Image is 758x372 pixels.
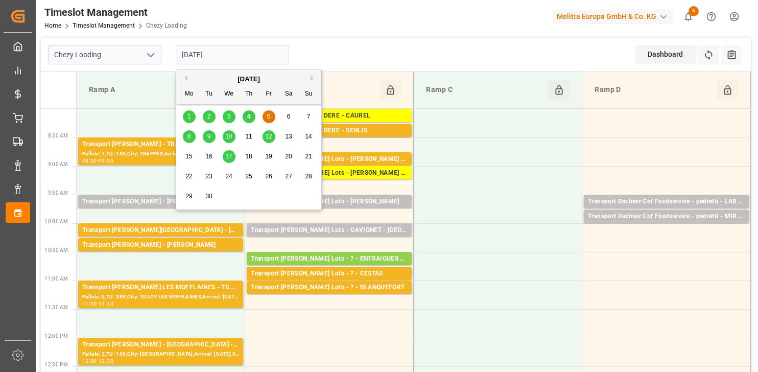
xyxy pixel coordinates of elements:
span: 16 [205,153,212,160]
div: Choose Sunday, September 14th, 2025 [302,130,315,143]
div: Choose Sunday, September 7th, 2025 [302,110,315,123]
div: 12:30 [99,359,113,363]
div: Ramp C [422,80,548,100]
div: Transport [PERSON_NAME] LES MOFFLAINES - TILLOY LES MOFFLAINES [82,283,239,293]
span: 22 [185,173,192,180]
div: Transport [PERSON_NAME] Lots - ? - BLANQUEFORT [251,283,408,293]
div: Transport Dachser Cof Foodservice - pedretti - LABOURSE [588,197,745,207]
div: Choose Tuesday, September 9th, 2025 [203,130,216,143]
div: Transport [PERSON_NAME] Lots - ? - ENTRAIGUES SUR LA SORGUE [251,254,408,264]
div: Sa [282,88,295,101]
div: Choose Saturday, September 20th, 2025 [282,150,295,163]
span: 1 [187,113,191,120]
div: Tu [203,88,216,101]
div: Ramp A [85,80,211,100]
div: 11:00 [82,301,97,306]
div: Choose Tuesday, September 2nd, 2025 [203,110,216,123]
span: 4 [247,113,251,120]
div: Transport Kuehne Lots - DERE - CAUREL [251,111,408,121]
div: Choose Saturday, September 6th, 2025 [282,110,295,123]
button: Help Center [700,5,723,28]
button: Previous Month [181,75,187,81]
div: 12:00 [82,359,97,363]
div: Choose Saturday, September 27th, 2025 [282,170,295,183]
span: 28 [305,173,312,180]
span: 13 [285,133,292,140]
div: Transport [PERSON_NAME] - [PERSON_NAME] [82,197,239,207]
div: Choose Wednesday, September 10th, 2025 [223,130,235,143]
div: Choose Monday, September 15th, 2025 [183,150,196,163]
div: Pallets: 7,TU: 96,City: [GEOGRAPHIC_DATA],Arrival: [DATE] 00:00:00 [251,236,408,244]
div: Choose Sunday, September 28th, 2025 [302,170,315,183]
div: Pallets: 1,TU: 228,City: [GEOGRAPHIC_DATA],Arrival: [DATE] 00:00:00 [251,121,408,130]
span: 9 [207,133,211,140]
span: 8:30 AM [48,133,68,138]
a: Home [44,22,61,29]
span: 11:30 AM [44,305,68,310]
span: 3 [227,113,231,120]
div: Transport Dachser Cof Foodservice - pedretti - MIRAMAS CEDEX [588,212,745,222]
div: Transport [PERSON_NAME] Lots - ? - CESTAS [251,269,408,279]
div: Pallets: 2,TU: 169,City: [GEOGRAPHIC_DATA],Arrival: [DATE] 00:00:00 [82,350,239,359]
div: 11:30 [99,301,113,306]
div: Transport [PERSON_NAME] Lots - [PERSON_NAME] [251,197,408,207]
div: Transport [PERSON_NAME] - TRAPPES - TRAPPES [82,139,239,150]
span: 10 [225,133,232,140]
span: 2 [207,113,211,120]
span: 14 [305,133,312,140]
div: Pallets: 2,TU: 441,City: ENTRAIGUES SUR LA SORGUE,Arrival: [DATE] 00:00:00 [251,264,408,273]
div: Pallets: 3,TU: 6,City: MIRAMAS CEDEX,Arrival: [DATE] 00:00:00 [588,222,745,230]
div: Timeslot Management [44,5,187,20]
span: 26 [265,173,272,180]
a: Timeslot Management [73,22,135,29]
div: Choose Tuesday, September 23rd, 2025 [203,170,216,183]
div: Mo [183,88,196,101]
div: Transport Kuehne Lots - DERE - SENLIS [251,126,408,136]
div: Su [302,88,315,101]
div: Transport [PERSON_NAME] Lots - [PERSON_NAME] - [GEOGRAPHIC_DATA][PERSON_NAME] [251,154,408,165]
span: 12 [265,133,272,140]
button: show 6 new notifications [677,5,700,28]
span: 18 [245,153,252,160]
div: Choose Wednesday, September 24th, 2025 [223,170,235,183]
div: Fr [263,88,275,101]
div: Pallets: 1,TU: 380,City: [GEOGRAPHIC_DATA],Arrival: [DATE] 00:00:00 [82,250,239,259]
div: Choose Friday, September 12th, 2025 [263,130,275,143]
span: 10:00 AM [44,219,68,224]
div: Pallets: 7,TU: 103,City: TRAPPES,Arrival: [DATE] 00:00:00 [82,150,239,158]
span: 19 [265,153,272,160]
div: Transport [PERSON_NAME] - [GEOGRAPHIC_DATA] - [GEOGRAPHIC_DATA] [82,340,239,350]
div: Transport [PERSON_NAME] Lots - GAVIGNET - [GEOGRAPHIC_DATA] [251,225,408,236]
span: 15 [185,153,192,160]
span: 12:00 PM [44,333,68,339]
div: Choose Friday, September 26th, 2025 [263,170,275,183]
div: Choose Wednesday, September 3rd, 2025 [223,110,235,123]
div: Choose Tuesday, September 16th, 2025 [203,150,216,163]
div: [DATE] [176,74,321,84]
span: 24 [225,173,232,180]
span: 12:30 PM [44,362,68,367]
span: 27 [285,173,292,180]
div: - [97,301,99,306]
div: 08:30 [82,158,97,163]
div: Pallets: 5,TU: ,City: [GEOGRAPHIC_DATA],Arrival: [DATE] 00:00:00 [251,293,408,301]
button: Next Month [311,75,317,81]
div: Pallets: 1,TU: 74,City: [GEOGRAPHIC_DATA],Arrival: [DATE] 00:00:00 [82,236,239,244]
span: 30 [205,193,212,200]
span: 7 [307,113,311,120]
span: 17 [225,153,232,160]
div: Choose Friday, September 19th, 2025 [263,150,275,163]
div: Transport [PERSON_NAME] Lots - [PERSON_NAME] - [GEOGRAPHIC_DATA] [251,168,408,178]
div: Choose Thursday, September 18th, 2025 [243,150,255,163]
span: 10:30 AM [44,247,68,253]
div: Choose Thursday, September 4th, 2025 [243,110,255,123]
span: 9:30 AM [48,190,68,196]
div: Pallets: 5,TU: 389,City: TILLOY LES MOFFLAINES,Arrival: [DATE] 00:00:00 [82,293,239,301]
span: 20 [285,153,292,160]
div: Choose Saturday, September 13th, 2025 [282,130,295,143]
span: 8 [187,133,191,140]
div: Choose Thursday, September 25th, 2025 [243,170,255,183]
div: Choose Wednesday, September 17th, 2025 [223,150,235,163]
div: Pallets: ,TU: 57,City: CESTAS,Arrival: [DATE] 00:00:00 [251,279,408,288]
span: 5 [267,113,271,120]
